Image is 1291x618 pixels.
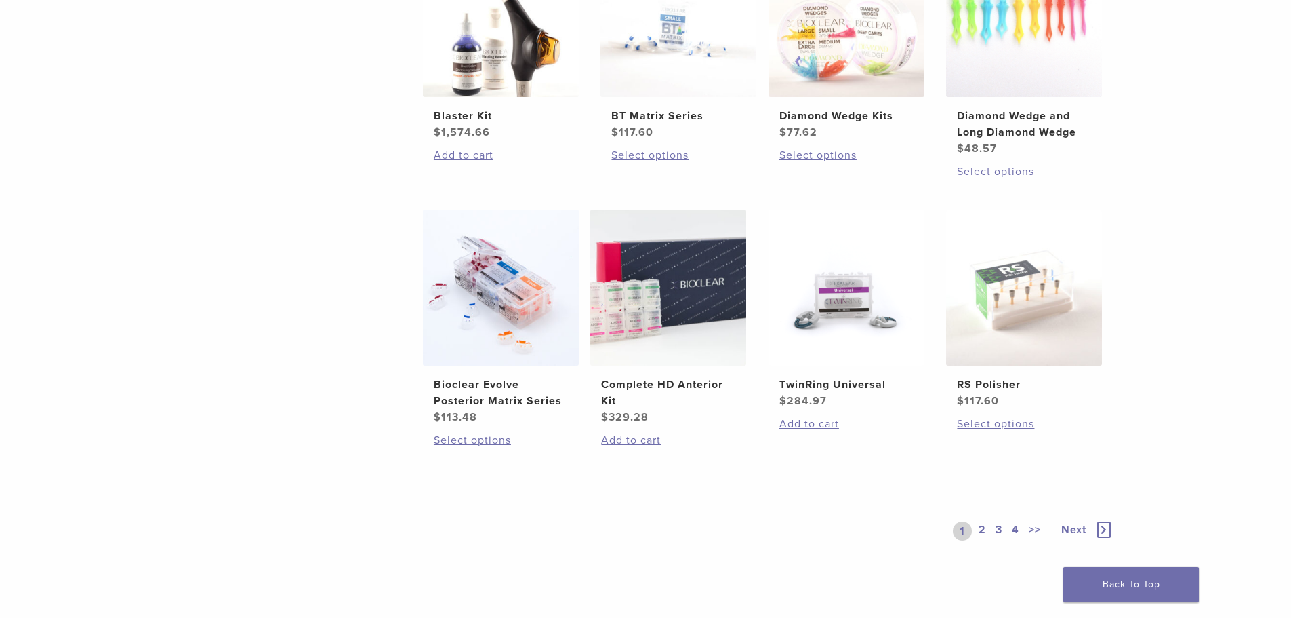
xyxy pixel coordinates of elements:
a: Select options for “Diamond Wedge and Long Diamond Wedge” [957,163,1091,180]
img: Bioclear Evolve Posterior Matrix Series [423,210,579,366]
a: Select options for “BT Matrix Series” [611,147,745,163]
h2: RS Polisher [957,376,1091,393]
a: 1 [953,522,972,541]
a: Complete HD Anterior KitComplete HD Anterior Kit $329.28 [590,210,747,425]
bdi: 117.60 [611,125,653,139]
h2: Bioclear Evolve Posterior Matrix Series [434,376,568,409]
a: Add to cart: “Blaster Kit” [434,147,568,163]
span: $ [611,125,619,139]
span: $ [434,410,441,424]
bdi: 284.97 [779,394,827,408]
h2: Diamond Wedge Kits [779,108,914,124]
bdi: 77.62 [779,125,817,139]
bdi: 113.48 [434,410,477,424]
span: $ [601,410,609,424]
h2: Blaster Kit [434,108,568,124]
h2: TwinRing Universal [779,376,914,393]
img: Complete HD Anterior Kit [590,210,746,366]
a: Back To Top [1063,567,1199,602]
span: $ [779,394,787,408]
span: $ [957,142,964,155]
a: TwinRing UniversalTwinRing Universal $284.97 [768,210,926,409]
a: Add to cart: “TwinRing Universal” [779,416,914,432]
a: Select options for “RS Polisher” [957,416,1091,432]
img: TwinRing Universal [769,210,924,366]
a: 2 [976,522,989,541]
a: 4 [1009,522,1022,541]
bdi: 117.60 [957,394,999,408]
a: 3 [993,522,1005,541]
h2: Diamond Wedge and Long Diamond Wedge [957,108,1091,140]
span: Next [1061,523,1086,537]
a: Select options for “Diamond Wedge Kits” [779,147,914,163]
span: $ [779,125,787,139]
a: Add to cart: “Complete HD Anterior Kit” [601,432,735,448]
bdi: 329.28 [601,410,649,424]
a: Bioclear Evolve Posterior Matrix SeriesBioclear Evolve Posterior Matrix Series $113.48 [422,210,580,425]
a: RS PolisherRS Polisher $117.60 [945,210,1103,409]
a: >> [1026,522,1044,541]
span: $ [434,125,441,139]
bdi: 1,574.66 [434,125,490,139]
bdi: 48.57 [957,142,997,155]
a: Select options for “Bioclear Evolve Posterior Matrix Series” [434,432,568,448]
h2: BT Matrix Series [611,108,745,124]
span: $ [957,394,964,408]
img: RS Polisher [946,210,1102,366]
h2: Complete HD Anterior Kit [601,376,735,409]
